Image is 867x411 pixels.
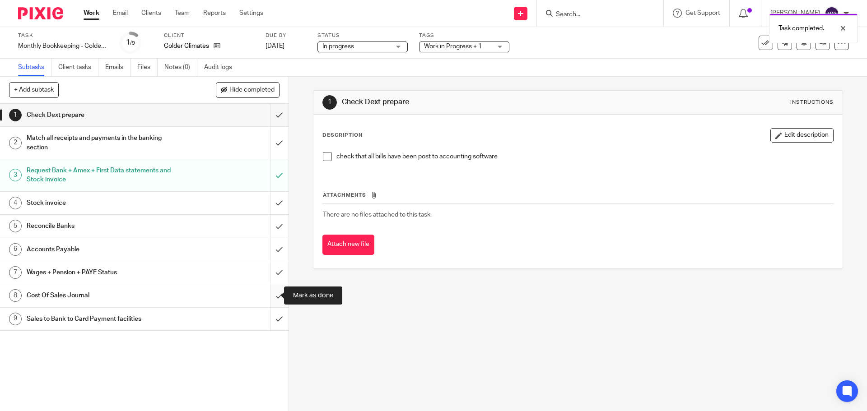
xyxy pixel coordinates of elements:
[27,219,183,233] h1: Reconcile Banks
[27,243,183,256] h1: Accounts Payable
[105,59,131,76] a: Emails
[204,59,239,76] a: Audit logs
[164,59,197,76] a: Notes (0)
[322,132,363,139] p: Description
[323,212,432,218] span: There are no files attached to this task.
[336,152,833,161] p: check that all bills have been post to accounting software
[9,243,22,256] div: 6
[27,164,183,187] h1: Request Bank + Amex + First Data statements and Stock invoice
[424,43,482,50] span: Work in Progress + 1
[266,32,306,39] label: Due by
[164,42,209,51] p: Colder Climates
[322,43,354,50] span: In progress
[322,235,374,255] button: Attach new file
[229,87,275,94] span: Hide completed
[790,99,834,106] div: Instructions
[27,196,183,210] h1: Stock invoice
[18,59,51,76] a: Subtasks
[419,32,509,39] label: Tags
[27,266,183,279] h1: Wages + Pension + PAYE Status
[18,42,108,51] div: Monthly Bookkeeping - Colder Climate
[825,6,839,21] img: svg%3E
[141,9,161,18] a: Clients
[175,9,190,18] a: Team
[317,32,408,39] label: Status
[9,289,22,302] div: 8
[9,82,59,97] button: + Add subtask
[18,7,63,19] img: Pixie
[9,266,22,279] div: 7
[216,82,280,97] button: Hide completed
[27,289,183,302] h1: Cost Of Sales Journal
[9,313,22,325] div: 9
[323,193,366,198] span: Attachments
[778,24,824,33] p: Task completed.
[9,197,22,209] div: 4
[770,128,834,143] button: Edit description
[9,109,22,121] div: 1
[322,95,337,110] div: 1
[130,41,135,46] small: /9
[27,108,183,122] h1: Check Dext prepare
[266,43,284,49] span: [DATE]
[342,97,597,107] h1: Check Dext prepare
[18,32,108,39] label: Task
[164,32,254,39] label: Client
[239,9,263,18] a: Settings
[113,9,128,18] a: Email
[9,220,22,232] div: 5
[58,59,98,76] a: Client tasks
[27,131,183,154] h1: Match all receipts and payments in the banking section
[84,9,99,18] a: Work
[9,169,22,181] div: 3
[203,9,226,18] a: Reports
[9,137,22,149] div: 2
[137,59,158,76] a: Files
[27,312,183,326] h1: Sales to Bank to Card Payment facilities
[126,37,135,48] div: 1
